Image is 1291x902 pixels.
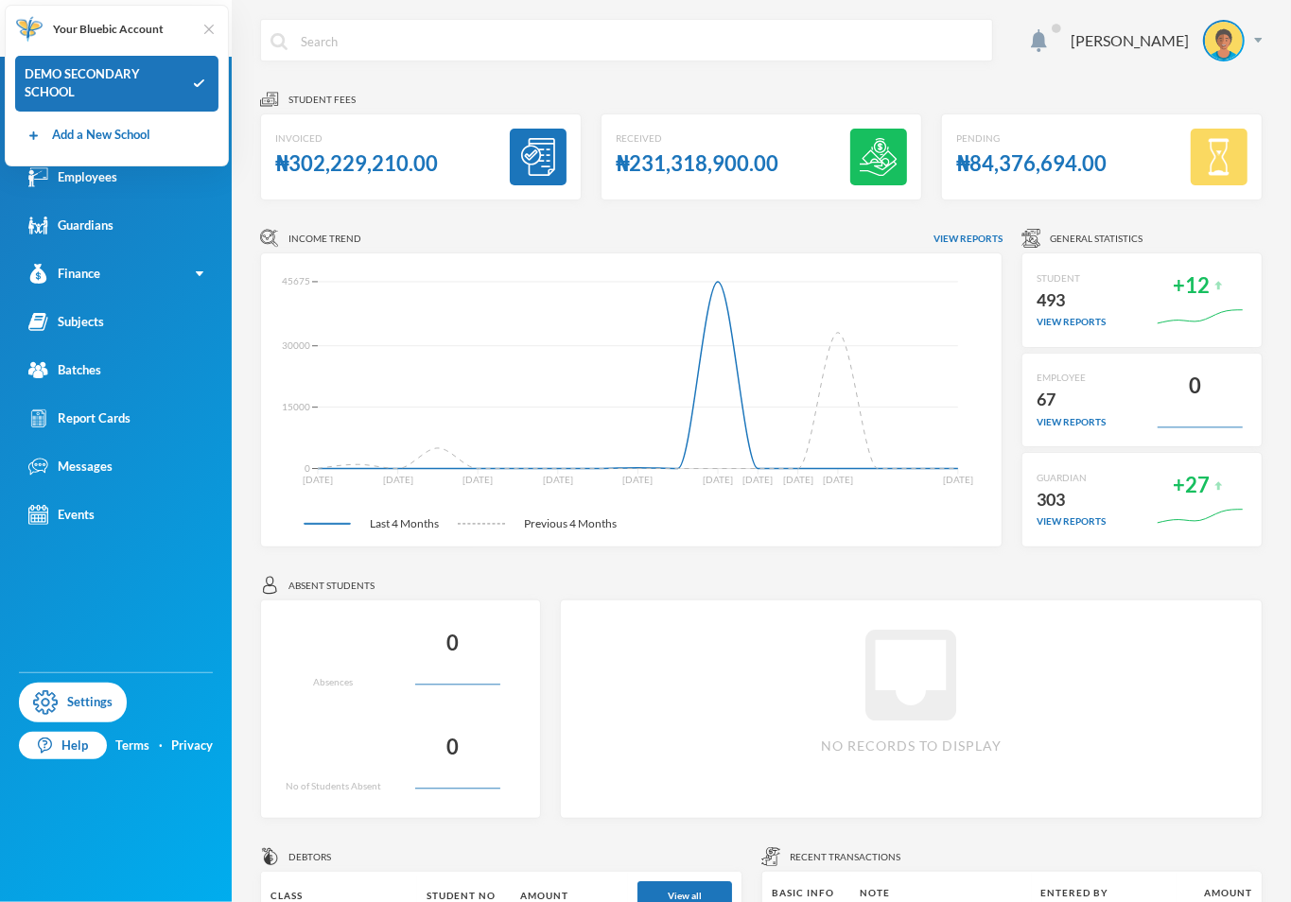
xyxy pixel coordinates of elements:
div: Batches [28,360,101,380]
div: EMPLOYEE [1037,371,1106,385]
a: Settings [19,683,127,722]
div: Report Cards [28,408,131,428]
tspan: 45675 [282,276,310,287]
a: Pending₦84,376,694.00 [941,113,1263,200]
div: Invoiced [275,131,438,146]
div: ₦302,229,210.00 [275,146,438,182]
div: view reports [1037,415,1106,429]
div: DEMO SECONDARY SCHOOL [15,56,218,112]
tspan: [DATE] [742,474,773,485]
div: [PERSON_NAME] [1071,29,1189,52]
div: ₦84,376,694.00 [956,146,1107,182]
div: +27 [1173,467,1210,504]
div: Events [28,505,95,525]
span: Student fees [288,93,356,107]
span: Previous 4 Months [505,515,636,532]
div: view reports [1037,514,1106,529]
span: No records to display [821,736,1002,755]
tspan: [DATE] [383,474,413,485]
div: 0 [1190,368,1202,405]
div: ₦231,318,900.00 [616,146,778,182]
div: 493 [1037,286,1106,316]
span: Your Bluebic Account [53,21,164,38]
i: inbox [851,615,972,736]
div: Employees [28,167,117,187]
tspan: [DATE] [703,474,733,485]
a: Privacy [171,737,213,755]
tspan: 30000 [282,339,310,351]
tspan: [DATE] [783,474,813,485]
div: Absences [313,675,353,689]
div: Pending [956,131,1107,146]
div: 0 [446,625,459,662]
input: Search [299,20,983,62]
a: Help [19,732,107,760]
tspan: [DATE] [823,474,853,485]
tspan: [DATE] [943,474,973,485]
tspan: 0 [305,462,310,474]
div: STUDENT [1037,271,1106,286]
div: Finance [28,264,100,284]
div: 0 [446,729,459,766]
img: STUDENT [1205,22,1243,60]
span: Debtors [288,850,331,864]
tspan: 15000 [282,401,310,412]
div: Received [616,131,778,146]
div: +12 [1173,268,1210,304]
img: search [270,33,288,50]
span: Recent Transactions [790,850,900,864]
a: Terms [115,737,149,755]
a: Add a New School [25,126,150,145]
tspan: [DATE] [543,474,573,485]
div: GUARDIAN [1037,471,1106,485]
span: Income Trend [288,232,361,246]
span: General Statistics [1050,232,1143,246]
a: Invoiced₦302,229,210.00 [260,113,582,200]
tspan: [DATE] [303,474,333,485]
div: 303 [1037,485,1106,515]
div: · [159,737,163,755]
div: Guardians [28,216,113,235]
div: Messages [28,457,113,477]
span: Absent students [288,579,375,593]
tspan: [DATE] [462,474,493,485]
tspan: [DATE] [623,474,654,485]
div: Subjects [28,312,104,332]
span: Last 4 Months [351,515,458,532]
div: 67 [1037,385,1106,415]
span: View reports [933,232,1003,246]
div: view reports [1037,315,1106,329]
div: No of Students Absent [286,779,381,793]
